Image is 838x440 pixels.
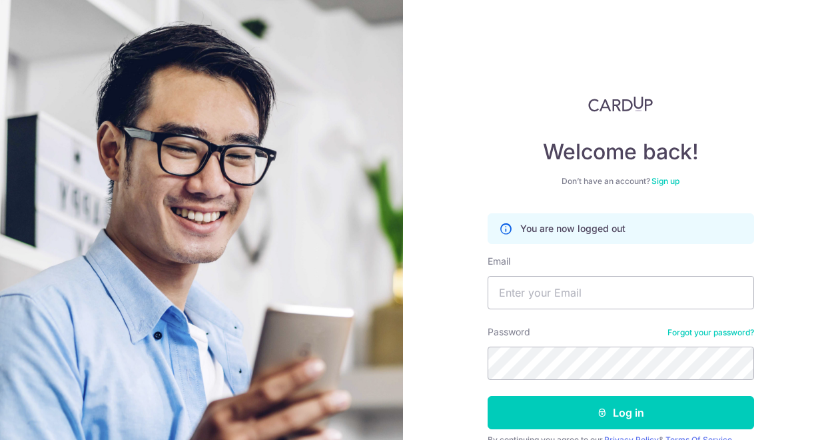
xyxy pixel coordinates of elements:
[520,222,626,235] p: You are now logged out
[488,325,530,339] label: Password
[488,176,754,187] div: Don’t have an account?
[588,96,653,112] img: CardUp Logo
[488,396,754,429] button: Log in
[488,255,510,268] label: Email
[488,276,754,309] input: Enter your Email
[651,176,679,186] a: Sign up
[667,327,754,338] a: Forgot your password?
[488,139,754,165] h4: Welcome back!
